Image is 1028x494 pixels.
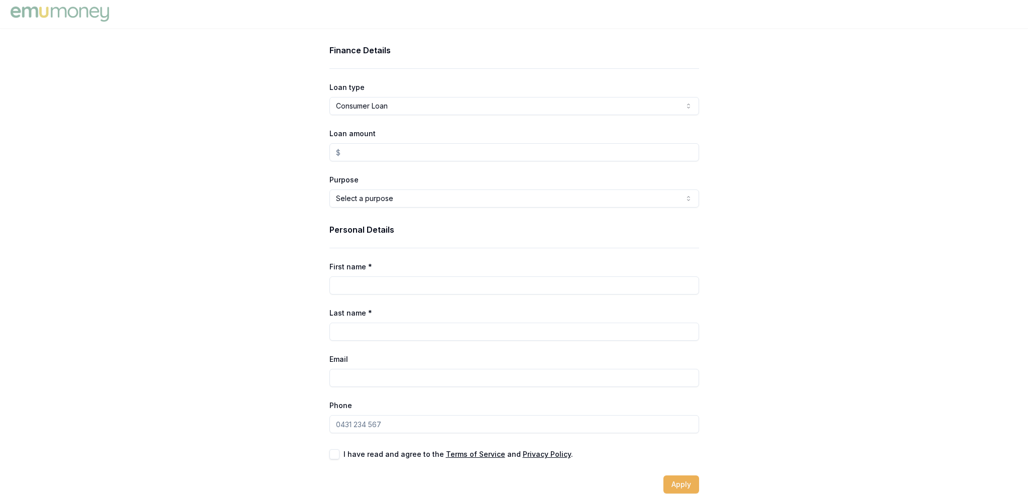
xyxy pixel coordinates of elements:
h3: Finance Details [329,44,699,56]
a: Terms of Service [446,450,505,458]
h3: Personal Details [329,224,699,236]
label: I have read and agree to the and . [344,451,573,458]
button: Apply [663,475,699,493]
label: Loan amount [329,129,376,138]
label: Last name * [329,309,372,317]
label: Phone [329,401,352,410]
label: Purpose [329,175,359,184]
label: Email [329,355,348,363]
label: First name * [329,262,372,271]
input: 0431 234 567 [329,415,699,433]
a: Privacy Policy [523,450,571,458]
input: $ [329,143,699,161]
img: Emu Money [8,4,111,24]
label: Loan type [329,83,365,91]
